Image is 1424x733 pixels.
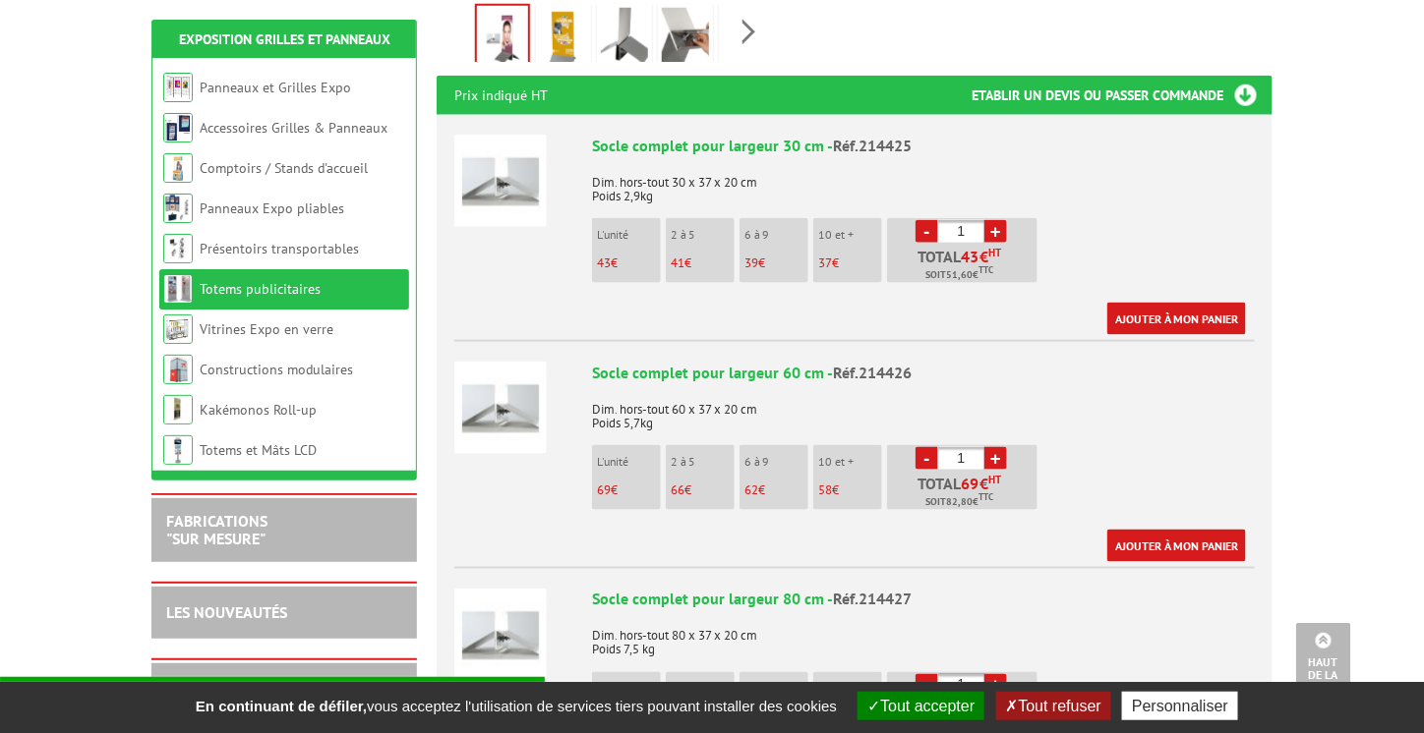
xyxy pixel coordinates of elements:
[166,511,267,548] a: FABRICATIONS"Sur Mesure"
[744,254,758,271] span: 39
[454,589,547,681] img: Socle complet pour largeur 80 cm
[200,240,359,257] a: Présentoirs transportables
[163,435,193,465] img: Totems et Mâts LCD
[597,256,661,270] p: €
[996,692,1111,720] button: Tout refuser
[200,159,368,177] a: Comptoirs / Stands d'accueil
[597,228,661,242] p: L'unité
[984,447,1007,470] a: +
[818,228,882,242] p: 10 et +
[833,590,912,609] span: Réf.214427
[597,455,661,469] p: L'unité
[818,481,832,498] span: 58
[163,395,193,424] img: Kakémonos Roll-up
[163,314,193,344] img: Vitrines Expo en verre
[540,8,587,69] img: 214425_214426_socle_complet_acier_visuels_rigides_grands_formats.jpg
[454,76,548,115] p: Prix indiqué HT
[818,254,832,271] span: 37
[740,16,758,48] span: Next
[200,361,353,378] a: Constructions modulaires
[744,228,808,242] p: 6 à 9
[979,264,994,275] sup: TTC
[200,401,317,419] a: Kakémonos Roll-up
[744,256,808,270] p: €
[179,30,390,48] a: Exposition Grilles et Panneaux
[163,73,193,102] img: Panneaux et Grilles Expo
[818,483,882,497] p: €
[186,698,847,714] span: vous acceptez l'utilisation de services tiers pouvant installer des cookies
[989,246,1002,259] sup: HT
[163,355,193,384] img: Constructions modulaires
[671,483,735,497] p: €
[163,234,193,263] img: Présentoirs transportables
[454,362,547,454] img: Socle complet pour largeur 60 cm
[916,220,938,243] a: -
[916,447,938,470] a: -
[984,220,1007,243] a: +
[163,274,193,304] img: Totems publicitaires
[723,8,770,69] img: 214425_214426_socle_complet_acier_visuels_rigides_grands_formats_3.jpg
[979,491,994,502] sup: TTC
[671,481,684,498] span: 66
[833,363,912,382] span: Réf.214426
[163,194,193,223] img: Panneaux Expo pliables
[592,589,1255,611] div: Socle complet pour largeur 80 cm -
[818,455,882,469] p: 10 et +
[1122,692,1238,720] button: Personnaliser (fenêtre modale)
[200,79,351,96] a: Panneaux et Grilles Expo
[947,267,974,283] span: 51,60
[163,153,193,183] img: Comptoirs / Stands d'accueil
[166,602,287,622] a: LES NOUVEAUTÉS
[597,254,611,271] span: 43
[592,389,1255,430] p: Dim. hors-tout 60 x 37 x 20 cm Poids 5,7kg
[926,267,994,283] span: Soit €
[200,280,321,298] a: Totems publicitaires
[833,136,912,155] span: Réf.214425
[962,249,980,264] span: 43
[200,199,344,217] a: Panneaux Expo pliables
[200,320,333,338] a: Vitrines Expo en verre
[989,473,1002,486] sup: HT
[454,135,547,227] img: Socle complet pour largeur 30 cm
[916,674,938,697] a: -
[892,249,1038,283] p: Total
[671,254,684,271] span: 41
[200,441,317,459] a: Totems et Mâts LCD
[980,249,989,264] span: €
[662,8,709,69] img: 214425_214426_socle_complet_acier_visuels_rigides_grands_formats_2.jpg
[477,6,528,67] img: totems_publicitaires_214425.jpg
[601,8,648,69] img: 214425_214426_socle_complet_acier_visuels_rigides_grands_formats_1.jpg
[962,476,980,491] span: 69
[597,481,611,498] span: 69
[926,494,994,510] span: Soit €
[744,481,758,498] span: 62
[592,616,1255,657] p: Dim. hors-tout 80 x 37 x 20 cm Poids 7,5 kg
[671,228,735,242] p: 2 à 5
[984,674,1007,697] a: +
[892,476,1038,510] p: Total
[592,162,1255,203] p: Dim. hors-tout 30 x 37 x 20 cm Poids 2,9kg
[1107,303,1246,335] a: Ajouter à mon panier
[200,119,387,137] a: Accessoires Grilles & Panneaux
[671,256,735,270] p: €
[744,483,808,497] p: €
[592,362,1255,384] div: Socle complet pour largeur 60 cm -
[196,698,367,714] strong: En continuant de défiler,
[980,476,989,491] span: €
[744,455,808,469] p: 6 à 9
[818,256,882,270] p: €
[1296,623,1351,704] a: Haut de la page
[597,483,661,497] p: €
[671,455,735,469] p: 2 à 5
[972,76,1273,115] h3: Etablir un devis ou passer commande
[947,494,974,510] span: 82,80
[592,135,1255,157] div: Socle complet pour largeur 30 cm -
[858,692,984,720] button: Tout accepter
[163,113,193,142] img: Accessoires Grilles & Panneaux
[1107,530,1246,562] a: Ajouter à mon panier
